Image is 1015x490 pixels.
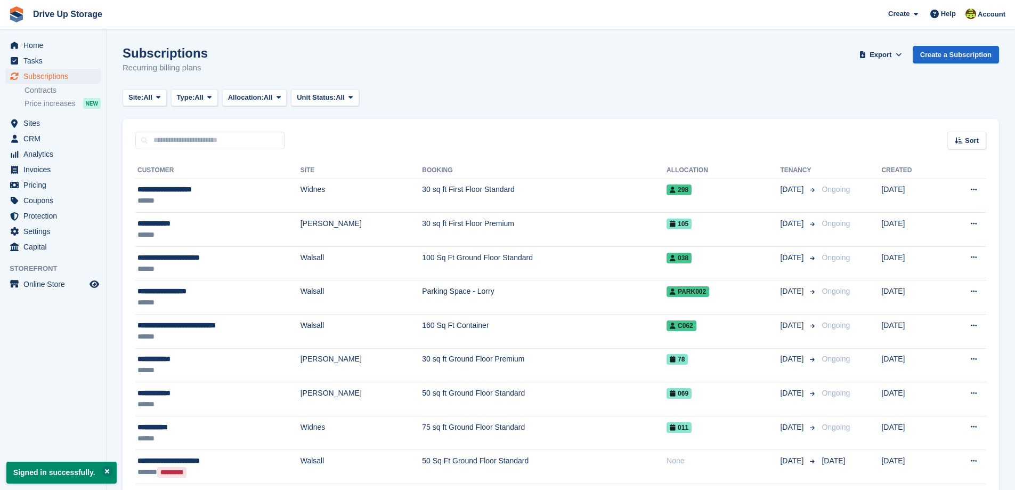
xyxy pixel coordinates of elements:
[780,218,806,229] span: [DATE]
[422,179,667,213] td: 30 sq ft First Floor Standard
[23,131,87,146] span: CRM
[780,388,806,399] span: [DATE]
[941,9,956,19] span: Help
[5,53,101,68] a: menu
[822,389,850,397] span: Ongoing
[422,450,667,484] td: 50 Sq Ft Ground Floor Standard
[23,277,87,292] span: Online Store
[780,354,806,365] span: [DATE]
[301,179,423,213] td: Widnes
[822,219,850,228] span: Ongoing
[9,6,25,22] img: stora-icon-8386f47178a22dfd0bd8f6a31ec36ba5ce8667c1dd55bd0f319d3a0aa187defe.svg
[301,280,423,315] td: Walsall
[29,5,107,23] a: Drive Up Storage
[978,9,1005,20] span: Account
[780,162,817,179] th: Tenancy
[881,179,941,213] td: [DATE]
[422,382,667,416] td: 50 sq ft Ground Floor Standard
[177,92,195,103] span: Type:
[336,92,345,103] span: All
[888,9,910,19] span: Create
[422,246,667,280] td: 100 Sq Ft Ground Floor Standard
[301,450,423,484] td: Walsall
[301,382,423,416] td: [PERSON_NAME]
[123,62,208,74] p: Recurring billing plans
[5,131,101,146] a: menu
[667,286,709,297] span: PARK002
[6,462,117,484] p: Signed in successfully.
[88,278,101,291] a: Preview store
[780,286,806,297] span: [DATE]
[297,92,336,103] span: Unit Status:
[23,147,87,162] span: Analytics
[857,46,904,63] button: Export
[965,135,979,146] span: Sort
[5,224,101,239] a: menu
[667,388,692,399] span: 069
[822,253,850,262] span: Ongoing
[881,450,941,484] td: [DATE]
[5,178,101,192] a: menu
[301,416,423,450] td: Widnes
[5,147,101,162] a: menu
[881,213,941,247] td: [DATE]
[135,162,301,179] th: Customer
[780,252,806,263] span: [DATE]
[780,422,806,433] span: [DATE]
[881,246,941,280] td: [DATE]
[23,193,87,208] span: Coupons
[301,348,423,382] td: [PERSON_NAME]
[667,184,692,195] span: 298
[10,263,106,274] span: Storefront
[667,354,688,365] span: 78
[23,38,87,53] span: Home
[881,382,941,416] td: [DATE]
[5,162,101,177] a: menu
[422,280,667,315] td: Parking Space - Lorry
[23,53,87,68] span: Tasks
[23,239,87,254] span: Capital
[822,287,850,295] span: Ongoing
[23,162,87,177] span: Invoices
[870,50,891,60] span: Export
[667,422,692,433] span: 011
[822,355,850,363] span: Ongoing
[143,92,152,103] span: All
[881,280,941,315] td: [DATE]
[301,315,423,349] td: Walsall
[881,315,941,349] td: [DATE]
[422,162,667,179] th: Booking
[822,423,850,431] span: Ongoing
[422,315,667,349] td: 160 Sq Ft Container
[422,416,667,450] td: 75 sq ft Ground Floor Standard
[25,99,76,109] span: Price increases
[23,224,87,239] span: Settings
[25,98,101,109] a: Price increases NEW
[881,162,941,179] th: Created
[881,348,941,382] td: [DATE]
[667,320,696,331] span: C062
[25,85,101,95] a: Contracts
[222,89,287,107] button: Allocation: All
[194,92,204,103] span: All
[5,277,101,292] a: menu
[23,69,87,84] span: Subscriptions
[5,193,101,208] a: menu
[123,89,167,107] button: Site: All
[123,46,208,60] h1: Subscriptions
[228,92,264,103] span: Allocation:
[291,89,359,107] button: Unit Status: All
[5,239,101,254] a: menu
[23,116,87,131] span: Sites
[822,456,845,465] span: [DATE]
[667,455,780,467] div: None
[667,219,692,229] span: 105
[667,253,692,263] span: 038
[171,89,218,107] button: Type: All
[965,9,976,19] img: Lindsay Dawes
[5,208,101,223] a: menu
[822,185,850,194] span: Ongoing
[780,320,806,331] span: [DATE]
[780,184,806,195] span: [DATE]
[301,162,423,179] th: Site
